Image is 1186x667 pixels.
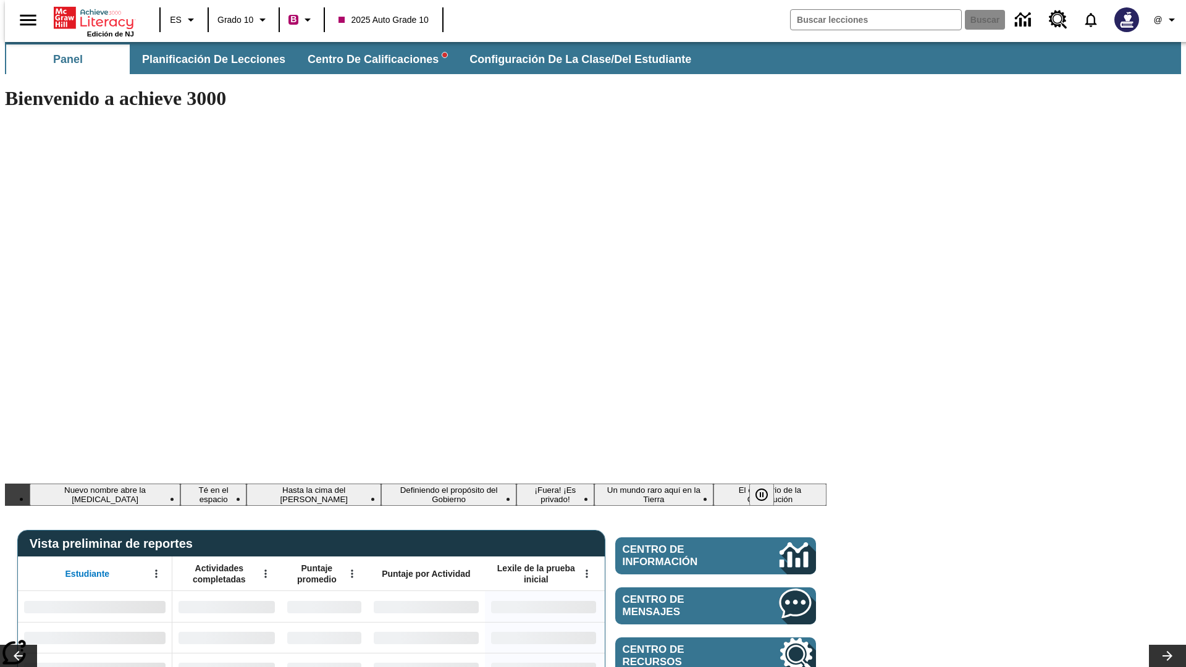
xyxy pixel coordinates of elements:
[256,564,275,583] button: Abrir menú
[53,52,83,67] span: Panel
[180,484,246,506] button: Diapositiva 2 Té en el espacio
[1146,9,1186,31] button: Perfil/Configuración
[284,9,320,31] button: Boost El color de la clase es rojo violeta. Cambiar el color de la clase.
[1114,7,1139,32] img: Avatar
[6,44,130,74] button: Panel
[287,563,347,585] span: Puntaje promedio
[491,563,581,585] span: Lexile de la prueba inicial
[54,4,134,38] div: Portada
[298,44,457,74] button: Centro de calificaciones
[172,622,281,653] div: Sin datos,
[132,44,295,74] button: Planificación de lecciones
[54,6,134,30] a: Portada
[1107,4,1146,36] button: Escoja un nuevo avatar
[1075,4,1107,36] a: Notificaciones
[460,44,701,74] button: Configuración de la clase/del estudiante
[308,52,447,67] span: Centro de calificaciones
[147,564,166,583] button: Abrir menú
[1007,3,1041,37] a: Centro de información
[246,484,381,506] button: Diapositiva 3 Hasta la cima del monte Tai
[749,484,774,506] button: Pausar
[10,2,46,38] button: Abrir el menú lateral
[1041,3,1075,36] a: Centro de recursos, Se abrirá en una pestaña nueva.
[281,591,368,622] div: Sin datos,
[469,52,691,67] span: Configuración de la clase/del estudiante
[615,587,816,624] a: Centro de mensajes
[615,537,816,574] a: Centro de información
[290,12,296,27] span: B
[65,568,110,579] span: Estudiante
[1153,14,1162,27] span: @
[281,622,368,653] div: Sin datos,
[5,42,1181,74] div: Subbarra de navegación
[87,30,134,38] span: Edición de NJ
[749,484,786,506] div: Pausar
[5,44,702,74] div: Subbarra de navegación
[30,484,180,506] button: Diapositiva 1 Nuevo nombre abre la llaga
[339,14,428,27] span: 2025 Auto Grade 10
[179,563,260,585] span: Actividades completadas
[381,484,516,506] button: Diapositiva 4 Definiendo el propósito del Gobierno
[713,484,826,506] button: Diapositiva 7 El equilibrio de la Constitución
[594,484,713,506] button: Diapositiva 6 Un mundo raro aquí en la Tierra
[623,543,738,568] span: Centro de información
[172,591,281,622] div: Sin datos,
[212,9,275,31] button: Grado: Grado 10, Elige un grado
[1149,645,1186,667] button: Carrusel de lecciones, seguir
[578,564,596,583] button: Abrir menú
[623,594,742,618] span: Centro de mensajes
[791,10,961,30] input: Buscar campo
[217,14,253,27] span: Grado 10
[170,14,182,27] span: ES
[516,484,594,506] button: Diapositiva 5 ¡Fuera! ¡Es privado!
[30,537,199,551] span: Vista preliminar de reportes
[442,52,447,57] svg: writing assistant alert
[343,564,361,583] button: Abrir menú
[164,9,204,31] button: Lenguaje: ES, Selecciona un idioma
[142,52,285,67] span: Planificación de lecciones
[5,87,826,110] h1: Bienvenido a achieve 3000
[382,568,470,579] span: Puntaje por Actividad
